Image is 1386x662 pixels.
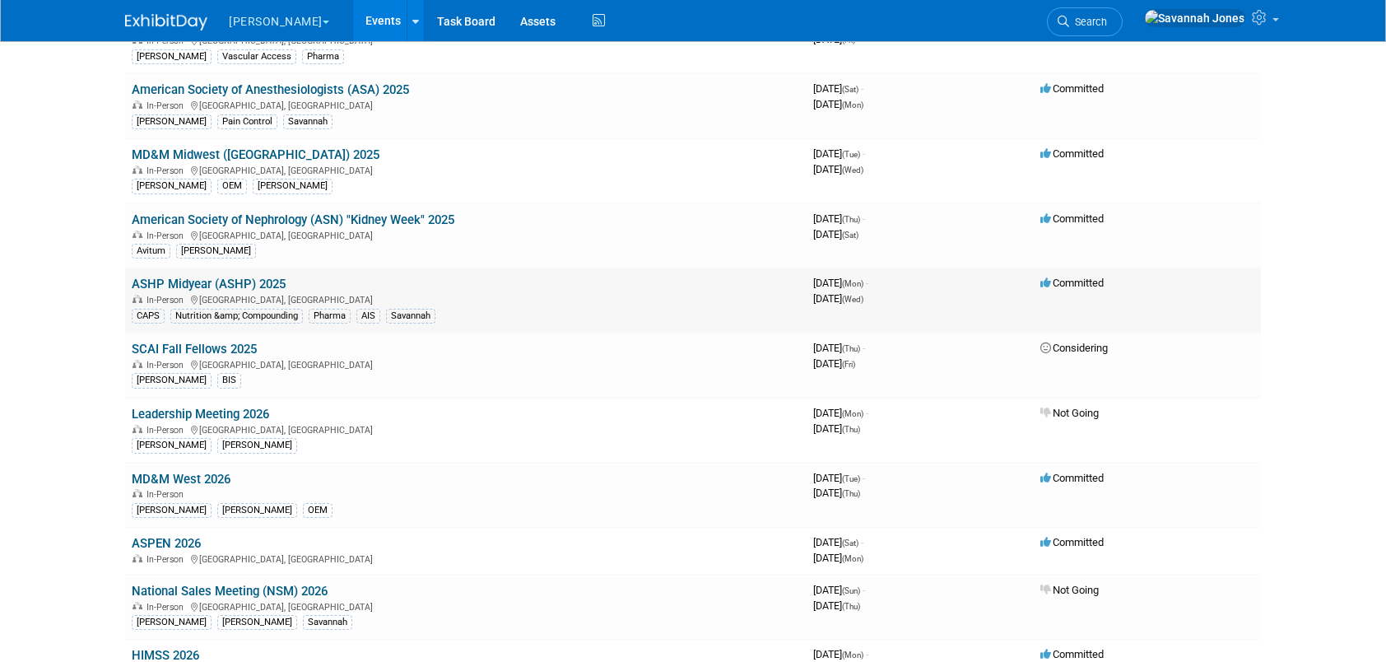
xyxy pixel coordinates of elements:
[356,309,380,324] div: AIS
[863,584,865,596] span: -
[133,360,142,368] img: In-Person Event
[147,295,188,305] span: In-Person
[813,648,868,660] span: [DATE]
[217,373,241,388] div: BIS
[217,179,247,193] div: OEM
[861,536,863,548] span: -
[133,554,142,562] img: In-Person Event
[147,602,188,613] span: In-Person
[813,98,863,110] span: [DATE]
[217,49,296,64] div: Vascular Access
[217,114,277,129] div: Pain Control
[1040,648,1104,660] span: Committed
[842,85,858,94] span: (Sat)
[132,438,212,453] div: [PERSON_NAME]
[147,554,188,565] span: In-Person
[133,165,142,174] img: In-Person Event
[217,615,297,630] div: [PERSON_NAME]
[253,179,333,193] div: [PERSON_NAME]
[132,277,286,291] a: ASHP Midyear (ASHP) 2025
[132,163,800,176] div: [GEOGRAPHIC_DATA], [GEOGRAPHIC_DATA]
[866,407,868,419] span: -
[132,49,212,64] div: [PERSON_NAME]
[309,309,351,324] div: Pharma
[386,309,435,324] div: Savannah
[813,147,865,160] span: [DATE]
[842,215,860,224] span: (Thu)
[813,599,860,612] span: [DATE]
[1040,407,1099,419] span: Not Going
[147,425,188,436] span: In-Person
[132,407,269,422] a: Leadership Meeting 2026
[132,212,454,227] a: American Society of Nephrology (ASN) "Kidney Week" 2025
[842,425,860,434] span: (Thu)
[303,615,352,630] div: Savannah
[132,114,212,129] div: [PERSON_NAME]
[842,650,863,660] span: (Mon)
[133,295,142,303] img: In-Person Event
[132,342,257,357] a: SCAI Fall Fellows 2025
[132,82,409,97] a: American Society of Anesthesiologists (ASA) 2025
[132,147,379,162] a: MD&M Midwest ([GEOGRAPHIC_DATA]) 2025
[842,586,860,595] span: (Sun)
[813,82,863,95] span: [DATE]
[147,231,188,241] span: In-Person
[813,212,865,225] span: [DATE]
[813,536,863,548] span: [DATE]
[842,100,863,110] span: (Mon)
[132,536,201,551] a: ASPEN 2026
[842,538,858,548] span: (Sat)
[132,292,800,305] div: [GEOGRAPHIC_DATA], [GEOGRAPHIC_DATA]
[866,648,868,660] span: -
[1040,277,1104,289] span: Committed
[842,409,863,418] span: (Mon)
[842,165,863,175] span: (Wed)
[813,228,858,240] span: [DATE]
[863,342,865,354] span: -
[132,599,800,613] div: [GEOGRAPHIC_DATA], [GEOGRAPHIC_DATA]
[133,489,142,497] img: In-Person Event
[132,552,800,565] div: [GEOGRAPHIC_DATA], [GEOGRAPHIC_DATA]
[132,228,800,241] div: [GEOGRAPHIC_DATA], [GEOGRAPHIC_DATA]
[133,231,142,239] img: In-Person Event
[132,244,170,259] div: Avitum
[132,472,230,487] a: MD&M West 2026
[863,472,865,484] span: -
[132,373,212,388] div: [PERSON_NAME]
[147,489,188,500] span: In-Person
[1040,584,1099,596] span: Not Going
[132,179,212,193] div: [PERSON_NAME]
[1040,536,1104,548] span: Committed
[132,584,328,599] a: National Sales Meeting (NSM) 2026
[813,342,865,354] span: [DATE]
[132,309,165,324] div: CAPS
[842,489,860,498] span: (Thu)
[132,98,800,111] div: [GEOGRAPHIC_DATA], [GEOGRAPHIC_DATA]
[813,277,868,289] span: [DATE]
[842,295,863,304] span: (Wed)
[813,163,863,175] span: [DATE]
[147,100,188,111] span: In-Person
[813,422,860,435] span: [DATE]
[842,474,860,483] span: (Tue)
[842,360,855,369] span: (Fri)
[842,344,860,353] span: (Thu)
[133,425,142,433] img: In-Person Event
[842,279,863,288] span: (Mon)
[170,309,303,324] div: Nutrition &amp; Compounding
[302,49,344,64] div: Pharma
[842,554,863,563] span: (Mon)
[1040,342,1108,354] span: Considering
[147,165,188,176] span: In-Person
[861,82,863,95] span: -
[283,114,333,129] div: Savannah
[147,360,188,371] span: In-Person
[132,357,800,371] div: [GEOGRAPHIC_DATA], [GEOGRAPHIC_DATA]
[176,244,256,259] div: [PERSON_NAME]
[813,584,865,596] span: [DATE]
[217,503,297,518] div: [PERSON_NAME]
[863,147,865,160] span: -
[813,292,863,305] span: [DATE]
[813,552,863,564] span: [DATE]
[1040,212,1104,225] span: Committed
